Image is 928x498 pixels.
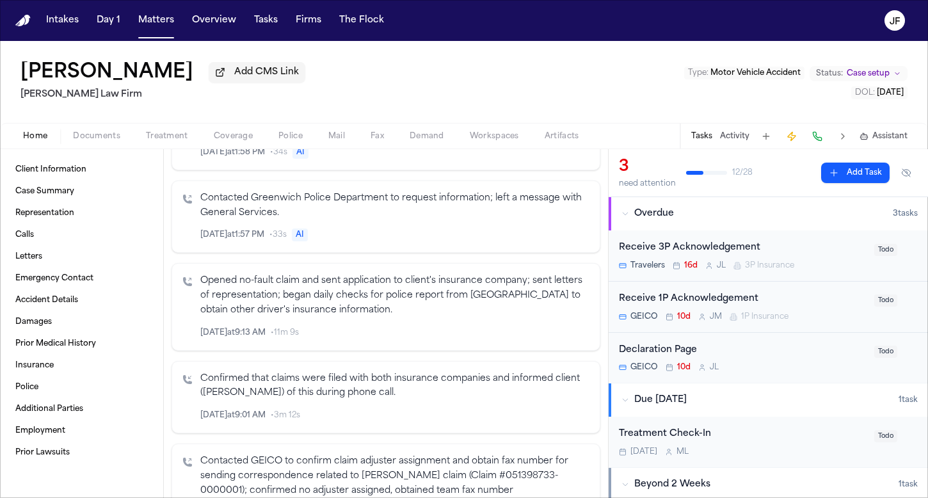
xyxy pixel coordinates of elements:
[609,333,928,383] div: Open task: Declaration Page
[200,147,265,157] span: [DATE] at 1:58 PM
[200,191,589,221] p: Contacted Greenwich Police Department to request information; left a message with General Services.
[291,9,326,32] button: Firms
[720,131,749,141] button: Activity
[619,292,867,307] div: Receive 1P Acknowledgement
[619,343,867,358] div: Declaration Page
[609,197,928,230] button: Overdue3tasks
[619,241,867,255] div: Receive 3P Acknowledgement
[893,209,918,219] span: 3 task s
[860,131,908,141] button: Assistant
[15,15,31,27] a: Home
[688,69,708,77] span: Type :
[334,9,389,32] button: The Flock
[10,399,153,419] a: Additional Parties
[470,131,519,141] span: Workspaces
[92,9,125,32] button: Day 1
[200,328,266,338] span: [DATE] at 9:13 AM
[710,312,722,322] span: J M
[209,62,305,83] button: Add CMS Link
[855,89,875,97] span: DOL :
[899,479,918,490] span: 1 task
[677,312,691,322] span: 10d
[874,430,897,442] span: Todo
[200,230,264,240] span: [DATE] at 1:57 PM
[15,15,31,27] img: Finch Logo
[10,355,153,376] a: Insurance
[619,427,867,442] div: Treatment Check-In
[745,261,794,271] span: 3P Insurance
[684,261,698,271] span: 16d
[10,421,153,441] a: Employment
[872,131,908,141] span: Assistant
[214,131,253,141] span: Coverage
[874,294,897,307] span: Todo
[271,410,300,421] span: • 3m 12s
[20,61,193,84] button: Edit matter name
[146,131,188,141] span: Treatment
[10,442,153,463] a: Prior Lawsuits
[10,159,153,180] a: Client Information
[676,447,689,457] span: M L
[630,261,665,271] span: Travelers
[249,9,283,32] button: Tasks
[234,66,299,79] span: Add CMS Link
[545,131,579,141] span: Artifacts
[187,9,241,32] button: Overview
[41,9,84,32] button: Intakes
[10,290,153,310] a: Accident Details
[710,69,801,77] span: Motor Vehicle Accident
[684,67,804,79] button: Edit Type: Motor Vehicle Accident
[816,68,843,79] span: Status:
[410,131,444,141] span: Demand
[10,181,153,202] a: Case Summary
[630,447,657,457] span: [DATE]
[619,179,676,189] div: need attention
[269,230,287,240] span: • 33s
[634,207,674,220] span: Overdue
[23,131,47,141] span: Home
[10,333,153,354] a: Prior Medical History
[630,312,658,322] span: GEICO
[757,127,775,145] button: Add Task
[609,417,928,467] div: Open task: Treatment Check-In
[20,61,193,84] h1: [PERSON_NAME]
[732,168,753,178] span: 12 / 28
[691,131,712,141] button: Tasks
[609,383,928,417] button: Due [DATE]1task
[292,229,308,241] span: AI
[808,127,826,145] button: Make a Call
[10,225,153,245] a: Calls
[371,131,384,141] span: Fax
[10,203,153,223] a: Representation
[895,163,918,183] button: Hide completed tasks (⌘⇧H)
[73,131,120,141] span: Documents
[851,86,908,99] button: Edit DOL: 2025-08-17
[899,395,918,405] span: 1 task
[874,244,897,256] span: Todo
[278,131,303,141] span: Police
[10,377,153,398] a: Police
[133,9,179,32] a: Matters
[634,478,710,491] span: Beyond 2 Weeks
[630,362,658,373] span: GEICO
[874,346,897,358] span: Todo
[741,312,788,322] span: 1P Insurance
[634,394,687,406] span: Due [DATE]
[292,146,308,159] span: AI
[847,68,890,79] span: Case setup
[609,230,928,282] div: Open task: Receive 3P Acknowledgement
[271,328,299,338] span: • 11m 9s
[677,362,691,373] span: 10d
[270,147,287,157] span: • 34s
[20,87,305,102] h2: [PERSON_NAME] Law Firm
[783,127,801,145] button: Create Immediate Task
[619,157,676,177] div: 3
[877,89,904,97] span: [DATE]
[710,362,719,373] span: J L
